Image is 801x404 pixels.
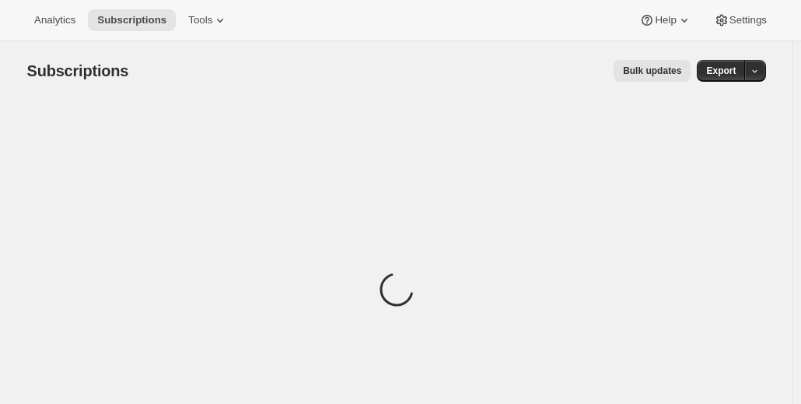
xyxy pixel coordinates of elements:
button: Tools [179,9,237,31]
button: Export [697,60,745,82]
span: Bulk updates [623,65,681,77]
span: Export [706,65,736,77]
span: Subscriptions [27,62,129,79]
span: Subscriptions [97,14,166,26]
button: Bulk updates [614,60,691,82]
span: Analytics [34,14,75,26]
button: Help [630,9,701,31]
span: Help [655,14,676,26]
span: Settings [729,14,767,26]
span: Tools [188,14,212,26]
button: Analytics [25,9,85,31]
button: Subscriptions [88,9,176,31]
button: Settings [705,9,776,31]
